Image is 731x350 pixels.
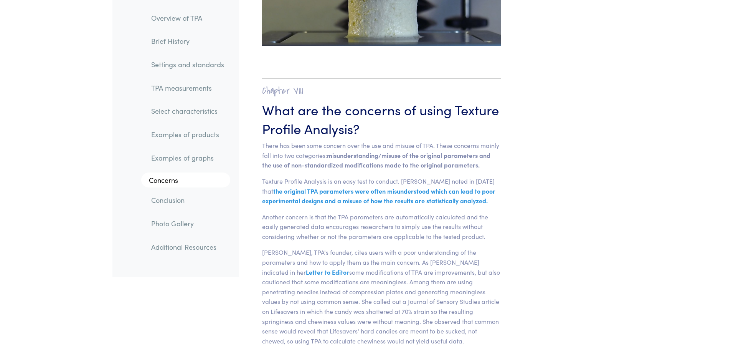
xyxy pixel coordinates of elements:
[262,151,490,169] span: misunderstanding/misuse of the original parameters and the use of non-standardized modifications ...
[145,56,230,73] a: Settings and standards
[262,187,495,205] span: the original TPA parameters were often misunderstood which can lead to poor experimental designs ...
[262,176,501,206] p: Texture Profile Analysis is an easy test to conduct. [PERSON_NAME] noted in [DATE] that
[262,247,501,346] p: [PERSON_NAME], TPA's founder, cites users with a poor understanding of the parameters and how to ...
[145,126,230,144] a: Examples of products
[262,85,501,97] h2: Chapter VIII
[141,173,230,188] a: Concerns
[145,192,230,209] a: Conclusion
[145,9,230,27] a: Overview of TPA
[145,103,230,120] a: Select characteristics
[145,33,230,50] a: Brief History
[145,238,230,256] a: Additional Resources
[306,268,349,276] span: Letter to Editor
[145,79,230,97] a: TPA measurements
[145,149,230,167] a: Examples of graphs
[262,100,501,138] h3: What are the concerns of using Texture Profile Analysis?
[145,215,230,232] a: Photo Gallery
[262,212,501,242] p: Another concern is that the TPA parameters are automatically calculated and the easily generated ...
[262,141,501,170] p: There has been some concern over the use and misuse of TPA. These concerns mainly fall into two c...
